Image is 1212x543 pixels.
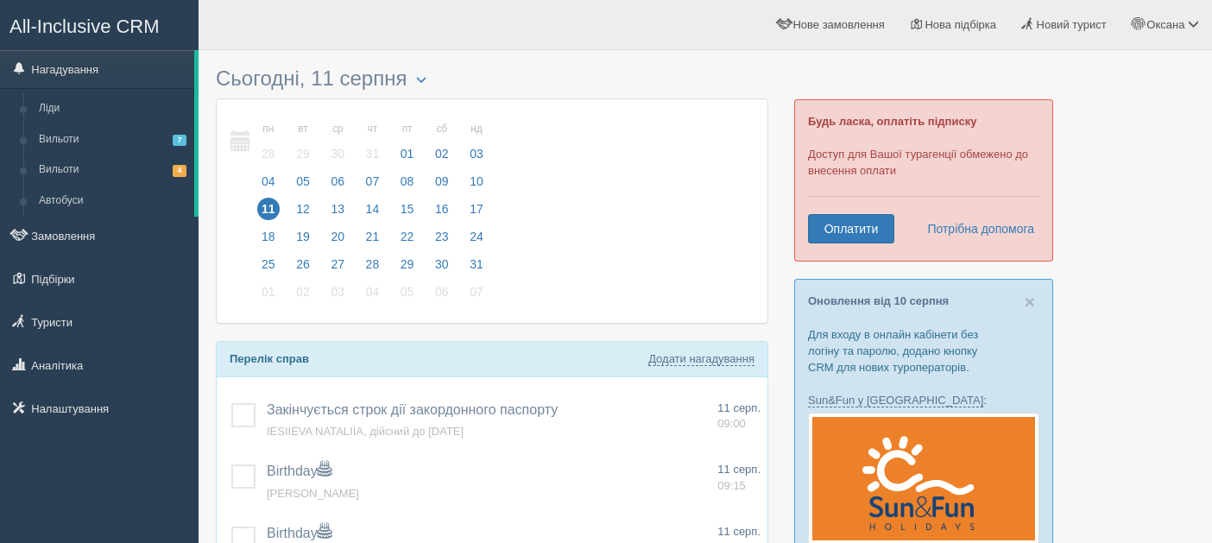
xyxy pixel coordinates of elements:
b: Будь ласка, оплатіть підписку [808,115,976,128]
small: нд [465,122,488,136]
span: Birthday [267,464,331,478]
span: 04 [257,170,280,193]
a: 10 [460,172,489,199]
span: 20 [326,225,349,248]
a: 01 [252,282,285,310]
span: × [1025,292,1035,312]
a: 25 [252,255,285,282]
span: 07 [465,281,488,303]
span: Оксана [1146,18,1184,31]
span: 4 [173,165,186,176]
a: 22 [391,227,424,255]
span: 05 [396,281,419,303]
b: Перелік справ [230,352,309,365]
small: вт [292,122,314,136]
div: Доступ для Вашої турагенції обмежено до внесення оплати [794,99,1053,262]
span: 11 серп. [717,463,761,476]
span: 01 [257,281,280,303]
span: 02 [292,281,314,303]
span: 18 [257,225,280,248]
span: 28 [362,253,384,275]
a: 24 [460,227,489,255]
a: 07 [357,172,389,199]
a: вт 29 [287,112,319,172]
a: пн 28 [252,112,285,172]
span: 11 [257,198,280,220]
span: 07 [362,170,384,193]
a: [PERSON_NAME] [267,487,359,500]
a: 03 [321,282,354,310]
h3: Сьогодні, 11 серпня [216,67,768,90]
a: 29 [391,255,424,282]
a: 09 [426,172,458,199]
a: 13 [321,199,354,227]
span: 26 [292,253,314,275]
a: 30 [426,255,458,282]
a: 28 [357,255,389,282]
a: 11 серп. 09:15 [717,462,761,494]
span: 02 [431,142,453,165]
span: Закінчується строк дії закордонного паспорту [267,402,558,417]
a: 04 [357,282,389,310]
a: 19 [287,227,319,255]
span: Нова підбірка [925,18,996,31]
span: 29 [396,253,419,275]
a: 18 [252,227,285,255]
span: 24 [465,225,488,248]
span: Нове замовлення [792,18,884,31]
span: 17 [465,198,488,220]
span: 14 [362,198,384,220]
a: IESIIEVA NATALIIA, дійсний до [DATE] [267,425,464,438]
a: 11 [252,199,285,227]
a: Ліди [31,93,194,124]
a: 16 [426,199,458,227]
a: 05 [287,172,319,199]
a: 14 [357,199,389,227]
a: 21 [357,227,389,255]
a: 05 [391,282,424,310]
a: 07 [460,282,489,310]
span: 22 [396,225,419,248]
span: Новий турист [1037,18,1107,31]
span: 11 серп. [717,401,761,414]
span: 11 серп. [717,525,761,538]
span: 19 [292,225,314,248]
a: Birthday [267,526,331,540]
a: Оновлення від 10 серпня [808,294,949,307]
span: 12 [292,198,314,220]
small: сб [431,122,453,136]
a: 17 [460,199,489,227]
a: All-Inclusive CRM [1,1,198,48]
a: 06 [426,282,458,310]
a: 20 [321,227,354,255]
span: 7 [173,135,186,146]
a: 02 [287,282,319,310]
a: Вильоти4 [31,155,194,186]
a: чт 31 [357,112,389,172]
p: Для входу в онлайн кабінети без логіну та паролю, додано кнопку CRM для нових туроператорів. [808,326,1039,376]
small: чт [362,122,384,136]
span: 30 [431,253,453,275]
p: : [808,392,1039,408]
span: 31 [465,253,488,275]
span: 21 [362,225,384,248]
span: 25 [257,253,280,275]
a: Потрібна допомога [916,214,1035,243]
a: 15 [391,199,424,227]
span: All-Inclusive CRM [9,16,160,37]
a: пт 01 [391,112,424,172]
a: нд 03 [460,112,489,172]
a: сб 02 [426,112,458,172]
a: 06 [321,172,354,199]
a: 12 [287,199,319,227]
span: 06 [326,170,349,193]
small: пт [396,122,419,136]
span: 05 [292,170,314,193]
small: пн [257,122,280,136]
a: Вильоти7 [31,124,194,155]
a: 04 [252,172,285,199]
span: 09:15 [717,479,746,492]
a: 26 [287,255,319,282]
span: 16 [431,198,453,220]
